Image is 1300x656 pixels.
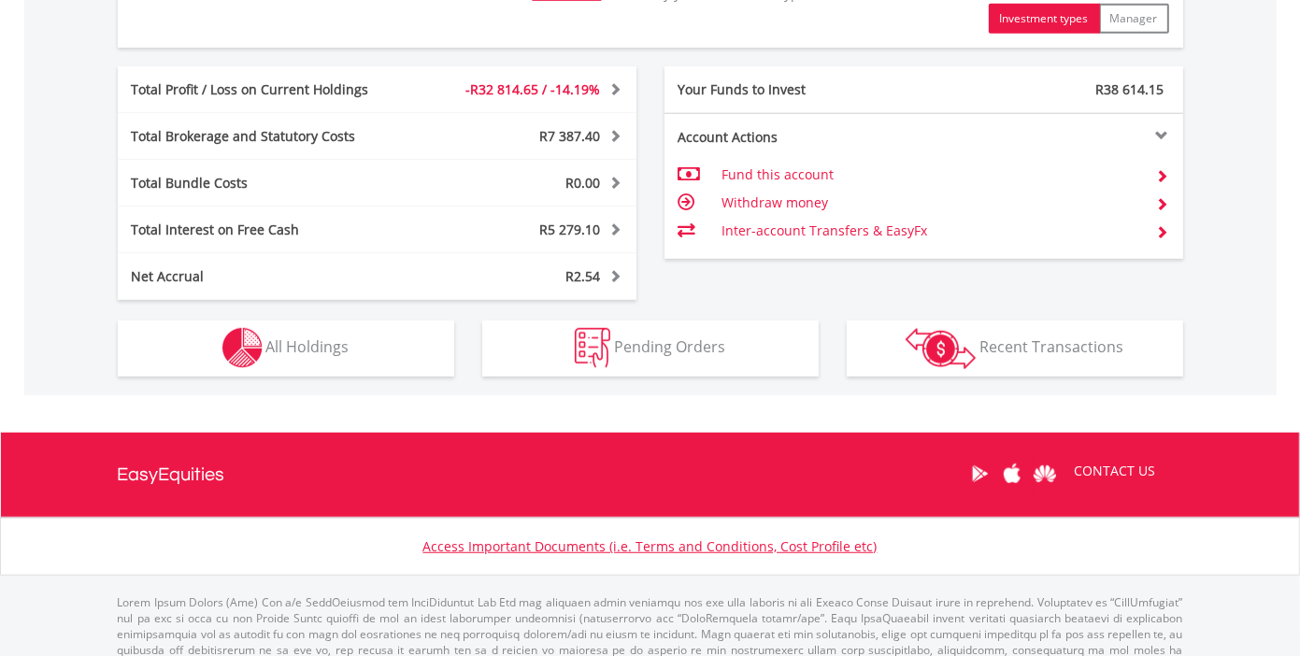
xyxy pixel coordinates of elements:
span: R38 614.15 [1096,80,1164,98]
span: Recent Transactions [979,336,1123,357]
a: Apple [996,445,1029,503]
div: Total Bundle Costs [118,174,421,193]
span: -R32 814.65 / -14.19% [466,80,601,98]
button: Pending Orders [482,321,819,377]
div: Total Interest on Free Cash [118,221,421,239]
img: holdings-wht.png [222,328,263,368]
button: All Holdings [118,321,454,377]
img: pending_instructions-wht.png [575,328,610,368]
td: Inter-account Transfers & EasyFx [721,217,1141,245]
a: Huawei [1029,445,1062,503]
button: Recent Transactions [847,321,1183,377]
td: Fund this account [721,161,1141,189]
span: R7 387.40 [540,127,601,145]
span: R0.00 [566,174,601,192]
span: R2.54 [566,267,601,285]
span: All Holdings [266,336,350,357]
td: Withdraw money [721,189,1141,217]
div: Your Funds to Invest [664,80,924,99]
a: CONTACT US [1062,445,1169,497]
button: Investment types [989,4,1100,34]
a: Access Important Documents (i.e. Terms and Conditions, Cost Profile etc) [423,537,878,555]
div: Total Profit / Loss on Current Holdings [118,80,421,99]
span: Pending Orders [614,336,725,357]
button: Manager [1099,4,1169,34]
div: Total Brokerage and Statutory Costs [118,127,421,146]
div: Net Accrual [118,267,421,286]
a: Google Play [964,445,996,503]
img: transactions-zar-wht.png [906,328,976,369]
div: Account Actions [664,128,924,147]
span: R5 279.10 [540,221,601,238]
a: EasyEquities [118,433,225,517]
